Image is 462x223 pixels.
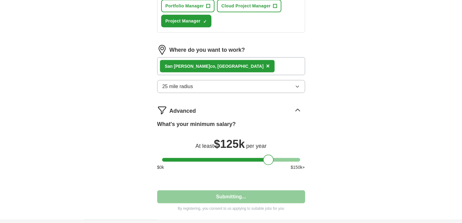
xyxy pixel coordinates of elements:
strong: San [PERSON_NAME] [165,64,210,69]
span: × [266,63,270,69]
button: Project Manager✓ [161,15,211,27]
span: $ 125k [214,138,245,150]
button: 25 mile radius [157,80,305,93]
span: Project Manager [166,18,201,24]
img: location.png [157,45,167,55]
span: At least [195,143,214,149]
span: $ 150 k+ [291,164,305,171]
button: × [266,62,270,71]
span: Cloud Project Manager [221,3,271,9]
img: filter [157,105,167,115]
button: Submitting... [157,190,305,203]
span: ✓ [203,19,207,24]
span: Advanced [170,107,196,115]
span: Portfolio Manager [166,3,204,9]
span: 25 mile radius [162,83,193,90]
p: By registering, you consent to us applying to suitable jobs for you [157,206,305,211]
span: $ 0 k [157,164,164,171]
label: Where do you want to work? [170,46,245,54]
label: What's your minimum salary? [157,120,236,128]
span: per year [246,143,267,149]
div: co, [GEOGRAPHIC_DATA] [165,63,264,70]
